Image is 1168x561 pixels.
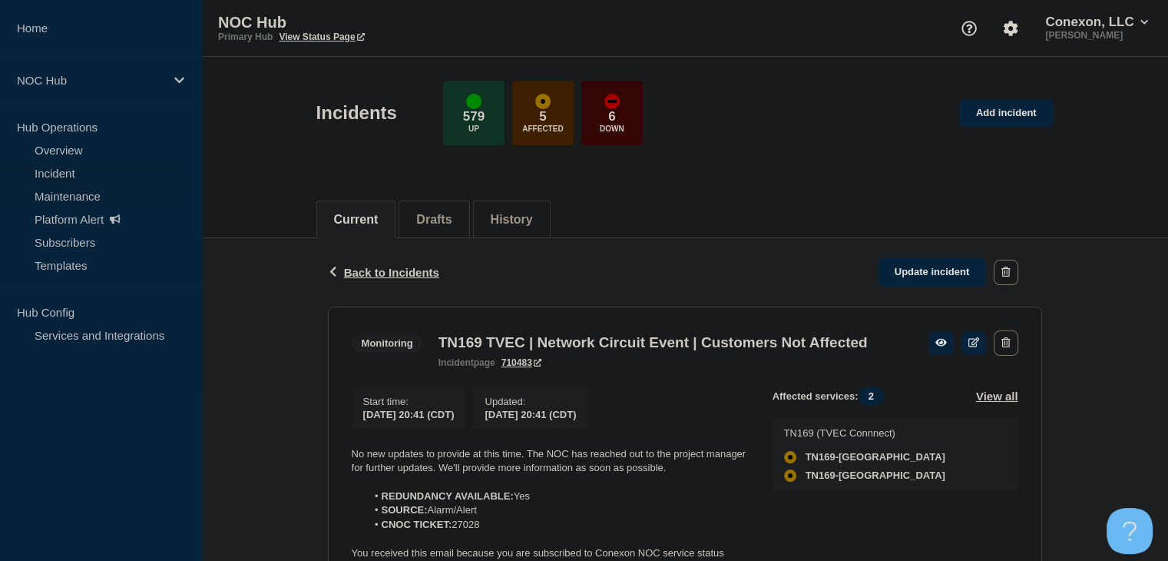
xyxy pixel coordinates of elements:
span: Monitoring [352,334,423,352]
li: Alarm/Alert [366,503,748,517]
div: up [466,94,481,109]
div: affected [535,94,551,109]
a: Update incident [878,258,987,287]
a: View Status Page [279,32,364,42]
p: Updated : [485,396,576,407]
p: 6 [608,109,615,124]
li: 27028 [366,518,748,532]
button: Conexon, LLC [1042,15,1151,30]
p: NOC Hub [17,74,164,87]
p: [PERSON_NAME] [1042,30,1151,41]
button: Drafts [416,213,452,227]
p: No new updates to provide at this time. The NOC has reached out to the project manager for furthe... [352,447,748,476]
div: [DATE] 20:41 (CDT) [485,407,576,420]
span: Affected services: [773,387,892,405]
p: Down [600,124,624,133]
button: View all [976,387,1018,405]
p: Affected [522,124,563,133]
span: TN169-[GEOGRAPHIC_DATA] [806,470,945,482]
button: Account settings [994,12,1027,45]
button: Current [334,213,379,227]
p: 5 [539,109,546,124]
div: affected [784,451,796,463]
iframe: Help Scout Beacon - Open [1107,508,1153,554]
div: down [604,94,620,109]
span: TN169-[GEOGRAPHIC_DATA] [806,451,945,463]
button: Back to Incidents [328,266,439,279]
p: 579 [463,109,485,124]
strong: SOURCE: [382,504,428,516]
p: page [438,357,495,368]
span: [DATE] 20:41 (CDT) [363,409,455,420]
h1: Incidents [316,102,397,124]
a: 710483 [501,357,541,368]
p: Start time : [363,396,455,407]
a: Add incident [959,99,1054,128]
button: Support [953,12,985,45]
span: incident [438,357,474,368]
p: TN169 (TVEC Connnect) [784,427,945,439]
div: affected [784,470,796,482]
strong: CNOC TICKET: [382,519,452,530]
p: Primary Hub [218,32,273,42]
h3: TN169 TVEC | Network Circuit Event | Customers Not Affected [438,334,868,351]
p: NOC Hub [218,14,525,32]
p: Up [468,124,479,133]
span: 2 [859,387,884,405]
button: History [491,213,533,227]
strong: REDUNDANCY AVAILABLE: [382,490,514,502]
li: Yes [366,490,748,503]
span: Back to Incidents [344,266,439,279]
